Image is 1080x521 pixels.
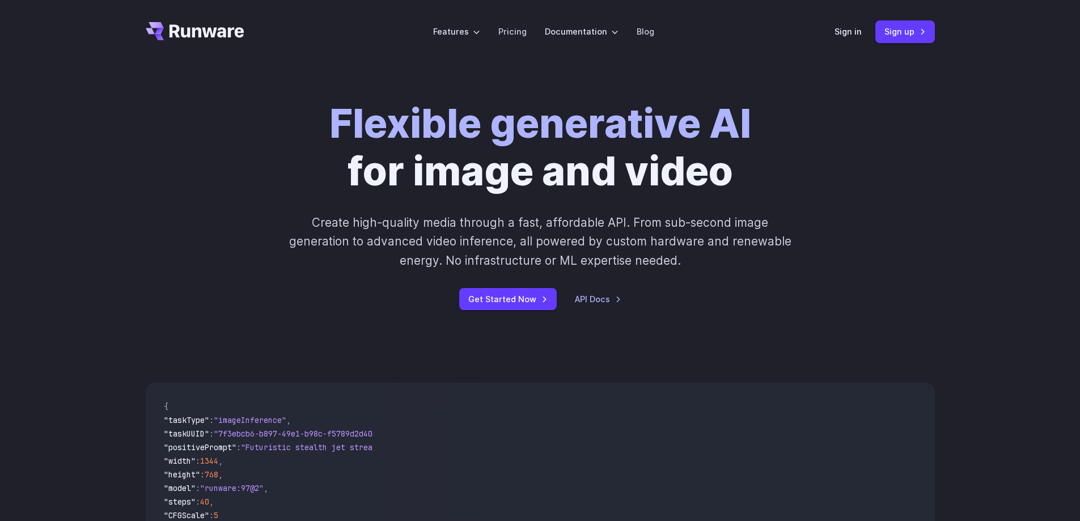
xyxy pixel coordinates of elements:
[498,25,527,38] a: Pricing
[286,415,291,425] span: ,
[200,483,264,493] span: "runware:97@2"
[164,456,196,466] span: "width"
[433,25,480,38] label: Features
[218,456,223,466] span: ,
[164,415,209,425] span: "taskType"
[287,213,793,270] p: Create high-quality media through a fast, affordable API. From sub-second image generation to adv...
[146,22,244,40] a: Go to /
[459,288,557,310] a: Get Started Now
[164,442,236,452] span: "positivePrompt"
[209,497,214,507] span: ,
[196,456,200,466] span: :
[205,469,218,480] span: 768
[218,469,223,480] span: ,
[329,100,751,195] h1: for image and video
[164,401,168,412] span: {
[241,442,654,452] span: "Futuristic stealth jet streaking through a neon-lit cityscape with glowing purple exhaust"
[200,456,218,466] span: 1344
[209,415,214,425] span: :
[200,469,205,480] span: :
[200,497,209,507] span: 40
[214,510,218,520] span: 5
[164,429,209,439] span: "taskUUID"
[264,483,268,493] span: ,
[164,483,196,493] span: "model"
[164,510,209,520] span: "CFGScale"
[214,429,386,439] span: "7f3ebcb6-b897-49e1-b98c-f5789d2d40d7"
[835,25,862,38] a: Sign in
[329,99,751,147] strong: Flexible generative AI
[545,25,619,38] label: Documentation
[875,20,935,43] a: Sign up
[209,510,214,520] span: :
[196,483,200,493] span: :
[637,25,654,38] a: Blog
[214,415,286,425] span: "imageInference"
[575,293,621,306] a: API Docs
[209,429,214,439] span: :
[236,442,241,452] span: :
[196,497,200,507] span: :
[164,497,196,507] span: "steps"
[164,469,200,480] span: "height"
